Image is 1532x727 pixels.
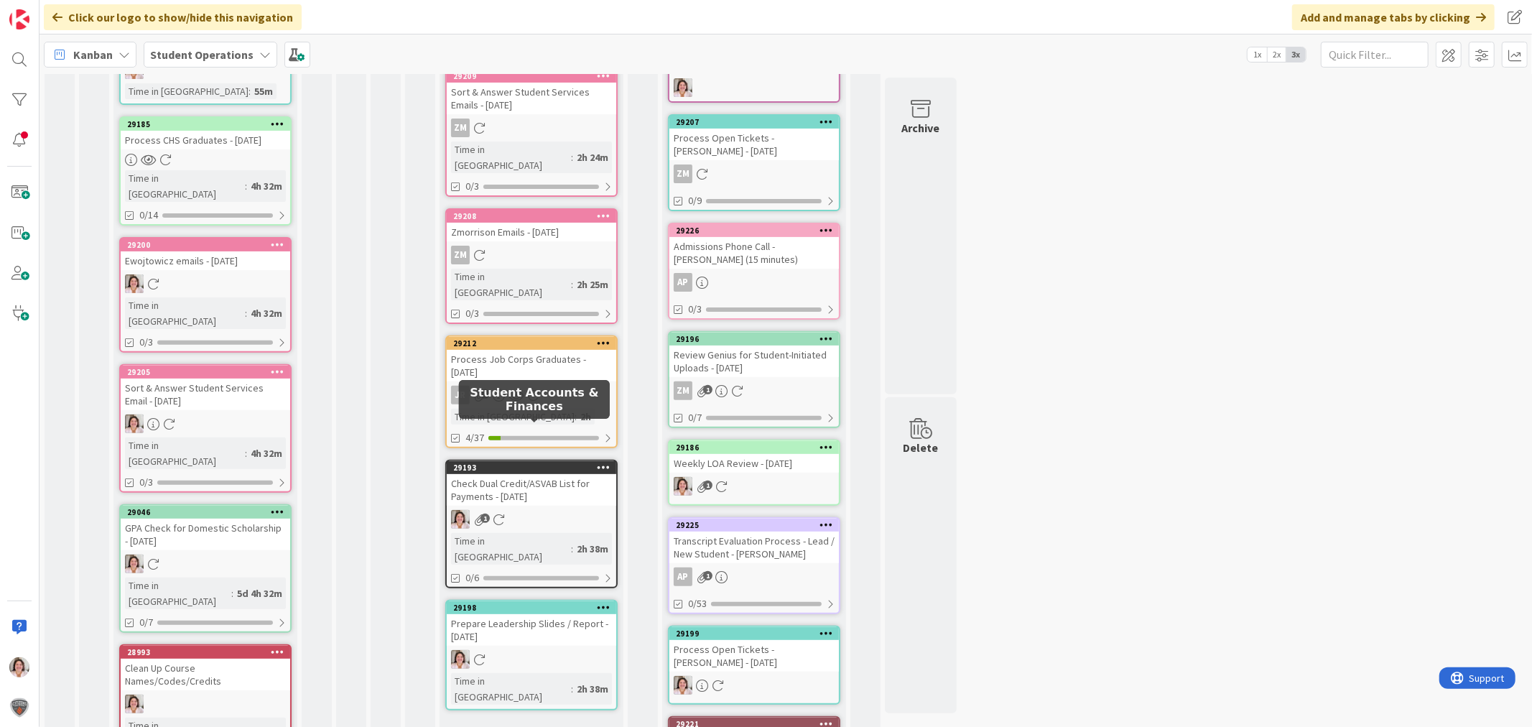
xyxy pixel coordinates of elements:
span: 0/6 [465,570,479,585]
div: Check Dual Credit/ASVAB List for Payments - [DATE] [447,474,616,506]
img: EW [125,695,144,713]
div: AP [674,273,692,292]
div: 29200 [121,239,290,251]
div: ZM [669,165,839,183]
div: Process Open Tickets - [PERSON_NAME] - [DATE] [669,129,839,160]
div: EW [447,510,616,529]
img: EW [451,650,470,669]
img: EW [674,676,692,695]
div: 29208 [447,210,616,223]
span: 0/3 [465,306,479,321]
input: Quick Filter... [1321,42,1429,68]
span: 0/14 [139,208,158,223]
div: 29198Prepare Leadership Slides / Report - [DATE] [447,601,616,646]
b: Student Operations [150,47,254,62]
div: 29226Admissions Phone Call - [PERSON_NAME] (15 minutes) [669,224,839,269]
div: EW [669,477,839,496]
span: 0/3 [139,335,153,350]
div: 29199Process Open Tickets - [PERSON_NAME] - [DATE] [669,627,839,672]
div: Delete [904,439,939,456]
span: Support [30,2,65,19]
div: Time in [GEOGRAPHIC_DATA] [125,578,231,609]
div: 29212 [447,337,616,350]
div: AP [674,568,692,586]
div: 29185 [127,119,290,129]
div: 29212Process Job Corps Graduates - [DATE] [447,337,616,381]
div: 29185 [121,118,290,131]
div: 29207Process Open Tickets - [PERSON_NAME] - [DATE] [669,116,839,160]
div: Prepare Leadership Slides / Report - [DATE] [447,614,616,646]
div: EW [669,78,839,97]
div: EW [121,555,290,573]
div: Process Job Corps Graduates - [DATE] [447,350,616,381]
div: EW [121,695,290,713]
div: 29207 [669,116,839,129]
img: EW [674,78,692,97]
div: ZM [451,119,470,137]
div: 4h 32m [247,305,286,321]
div: 2h 24m [573,149,612,165]
div: GPA Check for Domestic Scholarship - [DATE] [121,519,290,550]
div: Time in [GEOGRAPHIC_DATA] [451,673,571,705]
div: 29199 [676,629,839,639]
div: Archive [902,119,940,136]
div: 29046 [121,506,290,519]
div: EW [121,274,290,293]
div: JR [451,386,470,404]
span: 0/53 [688,596,707,611]
div: 29186 [669,441,839,454]
div: EW [669,676,839,695]
span: 1 [703,571,712,580]
div: ZM [674,381,692,400]
div: Clean Up Course Names/Codes/Credits [121,659,290,690]
div: Time in [GEOGRAPHIC_DATA] [125,83,249,99]
span: : [245,445,247,461]
span: : [231,585,233,601]
span: : [571,149,573,165]
div: ZM [447,246,616,264]
div: 29196 [676,334,839,344]
div: 29193Check Dual Credit/ASVAB List for Payments - [DATE] [447,461,616,506]
div: 4h 32m [247,445,286,461]
span: : [571,681,573,697]
span: 0/3 [688,302,702,317]
div: Transcript Evaluation Process - Lead / New Student - [PERSON_NAME] [669,532,839,563]
div: ZM [669,381,839,400]
span: 0/3 [465,179,479,194]
div: 29186 [676,443,839,453]
div: 5d 4h 32m [233,585,286,601]
div: Time in [GEOGRAPHIC_DATA] [125,437,245,469]
span: 0/7 [688,410,702,425]
div: 29226 [676,226,839,236]
div: 29226 [669,224,839,237]
span: 2x [1267,47,1286,62]
div: Weekly LOA Review - [DATE] [669,454,839,473]
span: 1 [481,514,490,523]
div: EW [447,650,616,669]
div: 29207 [676,117,839,127]
span: 1 [703,385,712,394]
div: Add and manage tabs by clicking [1292,4,1495,30]
div: 29208Zmorrison Emails - [DATE] [447,210,616,241]
div: 29198 [453,603,616,613]
img: EW [451,510,470,529]
div: Time in [GEOGRAPHIC_DATA] [451,533,571,565]
img: EW [125,555,144,573]
span: 3x [1286,47,1306,62]
div: ZM [447,119,616,137]
img: EW [9,657,29,677]
span: : [245,178,247,194]
div: 29186Weekly LOA Review - [DATE] [669,441,839,473]
div: EW [121,415,290,433]
div: AP [669,273,839,292]
div: Time in [GEOGRAPHIC_DATA] [125,170,245,202]
div: 28993Clean Up Course Names/Codes/Credits [121,646,290,690]
div: 29196 [669,333,839,346]
img: Visit kanbanzone.com [9,9,29,29]
div: 29046GPA Check for Domestic Scholarship - [DATE] [121,506,290,550]
div: Time in [GEOGRAPHIC_DATA] [451,269,571,300]
span: : [571,541,573,557]
div: Time in [GEOGRAPHIC_DATA] [125,297,245,329]
div: 4h 32m [247,178,286,194]
div: 29209Sort & Answer Student Services Emails - [DATE] [447,70,616,114]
